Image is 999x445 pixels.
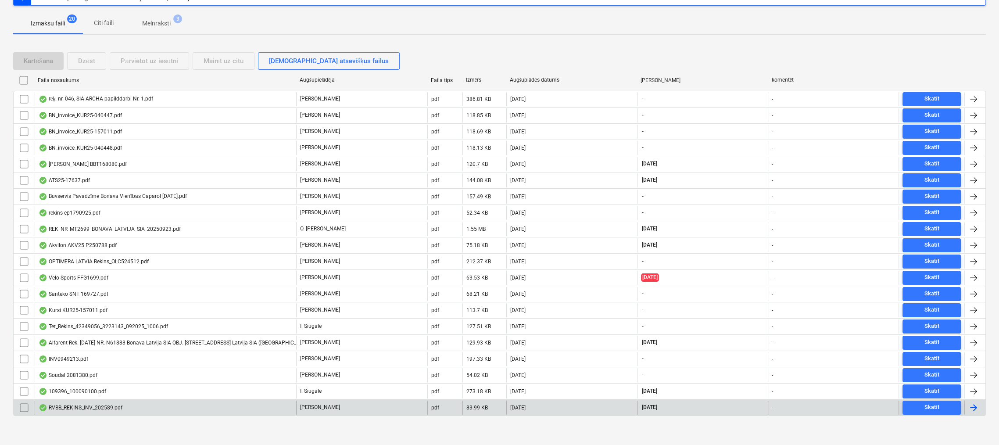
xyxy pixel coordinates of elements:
p: [PERSON_NAME] [300,371,340,379]
button: Skatīt [902,319,961,334]
div: - [772,194,773,200]
div: OCR pabeigts [39,307,47,314]
div: OCR pabeigts [39,323,47,330]
div: komentēt [772,77,896,83]
div: [DATE] [510,210,526,216]
div: OCR pabeigts [39,128,47,135]
div: pdf [431,194,439,200]
div: Skatīt [924,386,939,396]
span: [DATE] [641,404,658,411]
button: Skatīt [902,336,961,350]
p: I. Siugale [300,388,322,395]
span: - [641,306,645,314]
button: Skatīt [902,352,961,366]
p: [PERSON_NAME] [300,144,340,151]
button: [DEMOGRAPHIC_DATA] atsevišķus failus [258,52,400,70]
div: pdf [431,340,439,346]
div: pdf [431,242,439,248]
div: [DATE] [510,258,526,265]
span: - [641,128,645,135]
span: - [641,355,645,362]
div: [DATE] [510,323,526,330]
div: Skatīt [924,224,939,234]
div: Skatīt [924,256,939,266]
span: [DATE] [641,273,659,282]
button: Skatīt [902,157,961,171]
button: Skatīt [902,287,961,301]
div: pdf [431,226,439,232]
div: Augšuplādes datums [510,77,634,83]
p: [PERSON_NAME] [300,274,340,281]
div: [DATE] [510,372,526,378]
div: OCR pabeigts [39,226,47,233]
div: 118.85 KB [466,112,491,118]
div: Santeko SNT 169727.pdf [39,291,108,298]
div: pdf [431,405,439,411]
div: - [772,340,773,346]
div: pdf [431,356,439,362]
div: OCR pabeigts [39,96,47,103]
div: 54.02 KB [466,372,488,378]
div: 63.53 KB [466,275,488,281]
div: OCR pabeigts [39,161,47,168]
div: - [772,112,773,118]
p: [PERSON_NAME] [300,95,340,103]
div: Skatīt [924,143,939,153]
span: 3 [173,14,182,23]
div: pdf [431,388,439,395]
div: 113.7 KB [466,307,488,313]
div: OPTIMERA LATVIA Rekins_OLC524512.pdf [39,258,149,265]
div: [DATE] [510,388,526,395]
div: OCR pabeigts [39,144,47,151]
div: Skatīt [924,370,939,380]
div: [DATE] [510,145,526,151]
div: [PERSON_NAME] [641,77,765,83]
p: [PERSON_NAME] [300,128,340,135]
div: pdf [431,145,439,151]
div: rekins ep1790925.pdf [39,209,100,216]
div: Kursi KUR25-157011.pdf [39,307,107,314]
div: [DATE] [510,112,526,118]
div: pdf [431,96,439,102]
p: [PERSON_NAME] [300,111,340,119]
div: - [772,388,773,395]
p: [PERSON_NAME] [300,306,340,314]
div: BN_invoice_KUR25-040448.pdf [39,144,122,151]
p: [PERSON_NAME] [300,193,340,200]
p: [PERSON_NAME] [300,404,340,411]
div: INV0949213.pdf [39,355,88,362]
div: Augšupielādēja [300,77,424,83]
button: Skatīt [902,141,961,155]
div: 144.08 KB [466,177,491,183]
div: 127.51 KB [466,323,491,330]
div: OCR pabeigts [39,177,47,184]
div: - [772,242,773,248]
p: I. Siugale [300,323,322,330]
button: Skatīt [902,92,961,106]
div: pdf [431,323,439,330]
div: pdf [431,129,439,135]
div: pdf [431,161,439,167]
div: Buvservis Pavadzīme Bonava Vienības Caparol [DATE].pdf [39,193,187,200]
div: 75.18 KB [466,242,488,248]
button: Skatīt [902,255,961,269]
div: OCR pabeigts [39,258,47,265]
div: - [772,226,773,232]
div: [DATE] [510,405,526,411]
div: pdf [431,372,439,378]
div: pdf [431,291,439,297]
div: OCR pabeigts [39,193,47,200]
div: Skatīt [924,126,939,136]
div: 1.55 MB [466,226,486,232]
div: [DATE] [510,275,526,281]
div: Skatīt [924,94,939,104]
button: Skatīt [902,238,961,252]
div: - [772,323,773,330]
div: 386.81 KB [466,96,491,102]
div: Skatīt [924,240,939,250]
button: Skatīt [902,108,961,122]
div: Skatīt [924,208,939,218]
div: Chat Widget [955,403,999,445]
span: [DATE] [641,176,658,184]
div: Tet_Rekins_42349056_3223143_092025_1006.pdf [39,323,168,330]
